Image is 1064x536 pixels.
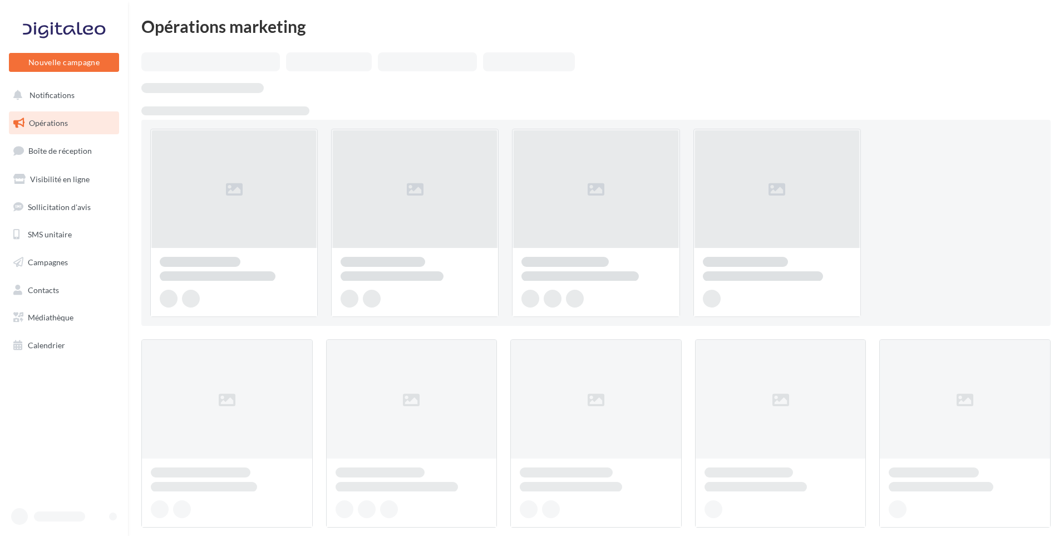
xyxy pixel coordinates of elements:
[7,196,121,219] a: Sollicitation d'avis
[7,251,121,274] a: Campagnes
[28,313,73,322] span: Médiathèque
[7,279,121,302] a: Contacts
[7,111,121,135] a: Opérations
[7,139,121,163] a: Boîte de réception
[7,306,121,329] a: Médiathèque
[28,202,91,211] span: Sollicitation d'avis
[7,223,121,246] a: SMS unitaire
[141,18,1051,35] div: Opérations marketing
[28,340,65,350] span: Calendrier
[7,334,121,357] a: Calendrier
[29,118,68,128] span: Opérations
[28,146,92,155] span: Boîte de réception
[7,84,117,107] button: Notifications
[28,230,72,239] span: SMS unitaire
[28,257,68,267] span: Campagnes
[30,174,90,184] span: Visibilité en ligne
[28,285,59,295] span: Contacts
[9,53,119,72] button: Nouvelle campagne
[7,168,121,191] a: Visibilité en ligne
[29,90,75,100] span: Notifications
